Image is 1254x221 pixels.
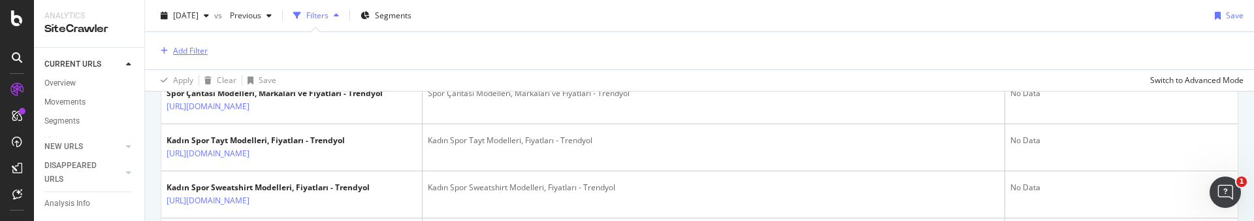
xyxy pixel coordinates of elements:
[155,5,214,26] button: [DATE]
[217,75,236,86] div: Clear
[44,114,80,128] div: Segments
[225,10,261,21] span: Previous
[242,70,276,91] button: Save
[167,182,370,194] div: Kadın Spor Sweatshirt Modelleri, Fiyatları - Trendyol
[44,197,90,211] div: Analysis Info
[199,70,236,91] button: Clear
[44,95,135,109] a: Movements
[1210,177,1241,208] iframe: Intercom live chat
[173,75,193,86] div: Apply
[167,147,249,160] a: [URL][DOMAIN_NAME]
[1150,75,1244,86] div: Switch to Advanced Mode
[44,159,122,186] a: DISAPPEARED URLS
[167,100,249,113] a: [URL][DOMAIN_NAME]
[167,194,249,207] a: [URL][DOMAIN_NAME]
[428,88,999,99] div: Spor Çantası Modelleri, Markaları ve Fiyatları - Trendyol
[44,10,134,22] div: Analytics
[44,58,122,71] a: CURRENT URLS
[44,114,135,128] a: Segments
[44,197,135,211] a: Analysis Info
[306,10,329,21] div: Filters
[288,5,344,26] button: Filters
[44,133,77,147] a: Visits
[428,182,999,194] div: Kadın Spor Sweatshirt Modelleri, Fiyatları - Trendyol
[173,45,208,56] div: Add Filter
[44,140,122,154] a: NEW URLS
[167,135,345,146] div: Kadın Spor Tayt Modelleri, Fiyatları - Trendyol
[44,76,76,90] div: Overview
[44,22,134,37] div: SiteCrawler
[44,58,101,71] div: CURRENT URLS
[1236,177,1247,187] span: 1
[44,76,135,90] a: Overview
[1010,135,1232,146] div: No Data
[1226,10,1244,21] div: Save
[1010,88,1232,99] div: No Data
[44,159,110,186] div: DISAPPEARED URLS
[259,75,276,86] div: Save
[214,10,225,21] span: vs
[155,70,193,91] button: Apply
[155,43,208,59] button: Add Filter
[44,133,64,147] div: Visits
[44,95,86,109] div: Movements
[167,88,383,99] div: Spor Çantası Modelleri, Markaları ve Fiyatları - Trendyol
[1145,70,1244,91] button: Switch to Advanced Mode
[1010,182,1232,194] div: No Data
[428,135,999,146] div: Kadın Spor Tayt Modelleri, Fiyatları - Trendyol
[1210,5,1244,26] button: Save
[173,10,199,21] span: 2025 Aug. 31st
[375,10,411,21] span: Segments
[225,5,277,26] button: Previous
[355,5,417,26] button: Segments
[44,140,83,154] div: NEW URLS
